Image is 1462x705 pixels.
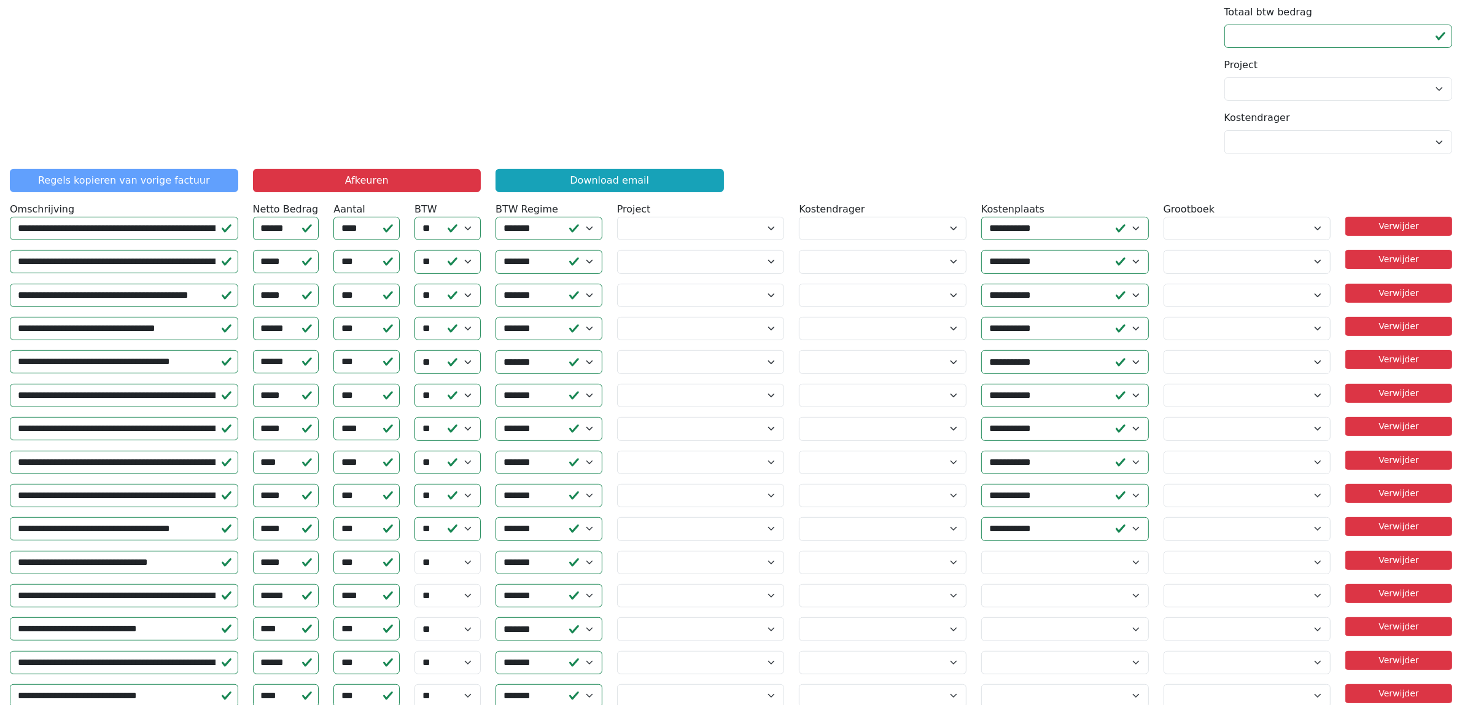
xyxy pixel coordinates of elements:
a: Verwijder [1345,250,1452,269]
a: Verwijder [1345,517,1452,536]
a: Verwijder [1345,584,1452,603]
label: Project [617,202,651,217]
a: Verwijder [1345,551,1452,570]
a: Verwijder [1345,284,1452,303]
a: Verwijder [1345,451,1452,470]
label: Totaal btw bedrag [1224,5,1313,20]
label: BTW [414,202,437,217]
a: Download email [496,169,724,192]
button: Afkeuren [253,169,481,192]
label: Kostenplaats [981,202,1044,217]
label: Omschrijving [10,202,74,217]
label: Grootboek [1164,202,1215,217]
a: Verwijder [1345,384,1452,403]
a: Verwijder [1345,217,1452,236]
a: Verwijder [1345,651,1452,670]
label: Netto Bedrag [253,202,319,217]
a: Verwijder [1345,484,1452,503]
label: Project [1224,58,1258,72]
a: Verwijder [1345,617,1452,636]
label: Kostendrager [799,202,865,217]
a: Verwijder [1345,350,1452,369]
a: Verwijder [1345,317,1452,336]
label: BTW Regime [496,202,558,217]
a: Verwijder [1345,684,1452,703]
a: Verwijder [1345,417,1452,436]
label: Aantal [333,202,365,217]
label: Kostendrager [1224,111,1290,125]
